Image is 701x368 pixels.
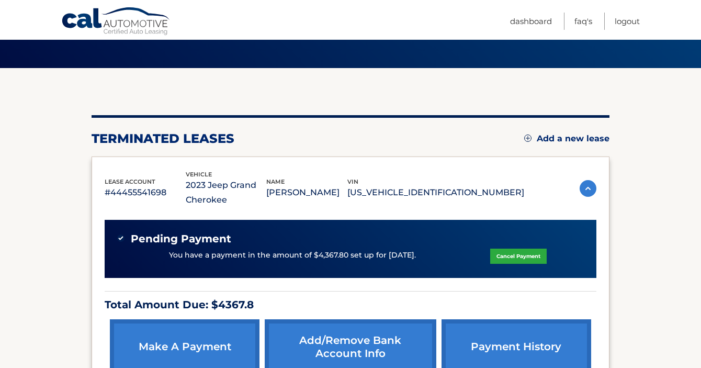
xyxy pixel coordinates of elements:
[105,296,596,314] p: Total Amount Due: $4367.8
[615,13,640,30] a: Logout
[186,178,267,207] p: 2023 Jeep Grand Cherokee
[580,180,596,197] img: accordion-active.svg
[347,178,358,185] span: vin
[105,178,155,185] span: lease account
[510,13,552,30] a: Dashboard
[524,133,609,144] a: Add a new lease
[524,135,532,142] img: add.svg
[490,249,547,264] a: Cancel Payment
[61,7,171,37] a: Cal Automotive
[169,250,416,261] p: You have a payment in the amount of $4,367.80 set up for [DATE].
[574,13,592,30] a: FAQ's
[266,178,285,185] span: name
[105,185,186,200] p: #44455541698
[92,131,234,147] h2: terminated leases
[266,185,347,200] p: [PERSON_NAME]
[131,232,231,246] span: Pending Payment
[186,171,212,178] span: vehicle
[117,235,125,242] img: check-green.svg
[347,185,524,200] p: [US_VEHICLE_IDENTIFICATION_NUMBER]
